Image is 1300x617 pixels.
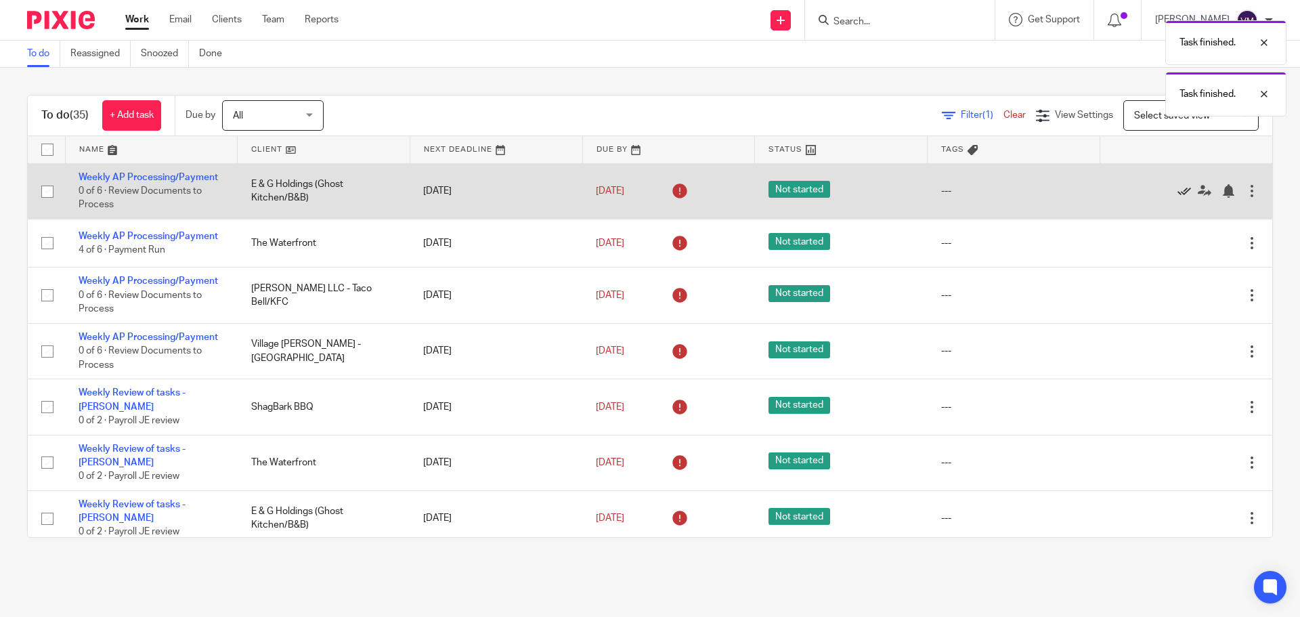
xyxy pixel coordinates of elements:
span: Not started [768,233,830,250]
div: --- [941,289,1087,302]
div: --- [941,344,1087,358]
a: Weekly Review of tasks - [PERSON_NAME] [79,388,186,411]
span: [DATE] [596,346,624,356]
div: --- [941,184,1087,198]
a: Clients [212,13,242,26]
span: [DATE] [596,402,624,412]
a: Mark as done [1177,184,1198,198]
span: Not started [768,508,830,525]
span: Tags [941,146,964,153]
td: [DATE] [410,268,582,323]
a: Reports [305,13,339,26]
span: 4 of 6 · Payment Run [79,245,165,255]
a: Done [199,41,232,67]
div: --- [941,236,1087,250]
p: Task finished. [1179,87,1236,101]
div: --- [941,400,1087,414]
a: + Add task [102,100,161,131]
a: Snoozed [141,41,189,67]
span: Not started [768,285,830,302]
td: [DATE] [410,163,582,219]
a: Weekly AP Processing/Payment [79,333,218,342]
span: Not started [768,341,830,358]
span: 0 of 6 · Review Documents to Process [79,346,202,370]
span: (35) [70,110,89,121]
td: E & G Holdings (Ghost Kitchen/B&B) [238,490,410,546]
td: [PERSON_NAME] LLC - Taco Bell/KFC [238,268,410,323]
a: Reassigned [70,41,131,67]
span: [DATE] [596,291,624,300]
td: E & G Holdings (Ghost Kitchen/B&B) [238,163,410,219]
a: Weekly AP Processing/Payment [79,276,218,286]
span: 0 of 2 · Payroll JE review [79,416,179,425]
a: Weekly Review of tasks - [PERSON_NAME] [79,444,186,467]
span: 0 of 6 · Review Documents to Process [79,291,202,314]
td: ShagBark BBQ [238,379,410,435]
a: Team [262,13,284,26]
img: svg%3E [1236,9,1258,31]
span: 0 of 6 · Review Documents to Process [79,186,202,210]
p: Due by [186,108,215,122]
td: [DATE] [410,435,582,490]
span: [DATE] [596,186,624,196]
a: Email [169,13,192,26]
h1: To do [41,108,89,123]
a: Weekly AP Processing/Payment [79,232,218,241]
span: Not started [768,181,830,198]
span: All [233,111,243,121]
td: The Waterfront [238,435,410,490]
span: 0 of 2 · Payroll JE review [79,471,179,481]
td: [DATE] [410,379,582,435]
span: 0 of 2 · Payroll JE review [79,528,179,537]
td: [DATE] [410,219,582,267]
span: [DATE] [596,513,624,523]
a: To do [27,41,60,67]
span: [DATE] [596,458,624,467]
td: [DATE] [410,490,582,546]
p: Task finished. [1179,36,1236,49]
td: Village [PERSON_NAME] - [GEOGRAPHIC_DATA] [238,323,410,379]
span: Not started [768,397,830,414]
div: --- [941,456,1087,469]
td: [DATE] [410,323,582,379]
a: Weekly AP Processing/Payment [79,173,218,182]
span: Not started [768,452,830,469]
span: [DATE] [596,238,624,248]
img: Pixie [27,11,95,29]
div: --- [941,511,1087,525]
a: Work [125,13,149,26]
a: Weekly Review of tasks - [PERSON_NAME] [79,500,186,523]
td: The Waterfront [238,219,410,267]
span: Select saved view [1134,111,1210,121]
